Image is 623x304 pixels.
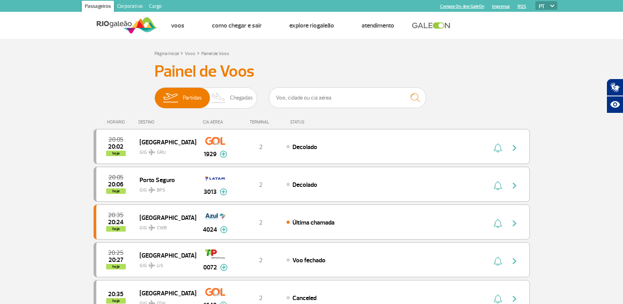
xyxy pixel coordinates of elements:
[108,291,123,297] span: 2025-08-28 20:35:00
[106,264,126,269] span: hoje
[106,151,126,156] span: hoje
[494,143,502,153] img: sino-painel-voo.svg
[108,212,123,218] span: 2025-08-28 20:35:00
[292,219,334,227] span: Última chamada
[286,120,350,125] div: STATUS
[220,151,227,158] img: mais-info-painel-voo.svg
[494,294,502,304] img: sino-painel-voo.svg
[292,181,317,189] span: Decolado
[157,149,166,156] span: GRU
[292,143,317,151] span: Decolado
[146,1,165,13] a: Cargo
[140,288,190,298] span: [GEOGRAPHIC_DATA]
[510,256,519,266] img: seta-direita-painel-voo.svg
[606,79,623,113] div: Plugin de acessibilidade da Hand Talk.
[171,22,184,29] a: Voos
[220,264,228,271] img: mais-info-painel-voo.svg
[259,219,263,227] span: 2
[158,88,183,108] img: slider-embarque
[106,226,126,232] span: hoje
[106,188,126,194] span: hoje
[114,1,146,13] a: Corporativo
[140,220,190,232] span: GIG
[606,79,623,96] button: Abrir tradutor de língua de sinais.
[108,144,123,149] span: 2025-08-28 20:02:00
[510,294,519,304] img: seta-direita-painel-voo.svg
[196,120,235,125] div: CIA AÉREA
[230,88,253,108] span: Chegadas
[259,143,263,151] span: 2
[292,294,316,302] span: Canceled
[362,22,394,29] a: Atendimento
[510,143,519,153] img: seta-direita-painel-voo.svg
[180,48,183,57] a: >
[289,22,334,29] a: Explore RIOgaleão
[106,298,126,304] span: hoje
[220,188,227,195] img: mais-info-painel-voo.svg
[108,219,123,225] span: 2025-08-28 20:24:00
[185,51,195,57] a: Voos
[108,182,123,187] span: 2025-08-28 20:06:00
[149,262,155,269] img: destiny_airplane.svg
[140,182,190,194] span: GIG
[197,48,200,57] a: >
[510,219,519,228] img: seta-direita-painel-voo.svg
[154,51,179,57] a: Página Inicial
[154,62,469,81] h3: Painel de Voos
[140,137,190,147] span: [GEOGRAPHIC_DATA]
[140,258,190,269] span: GIG
[96,120,139,125] div: HORÁRIO
[518,4,526,9] a: RQS
[510,181,519,190] img: seta-direita-painel-voo.svg
[149,149,155,155] img: destiny_airplane.svg
[494,256,502,266] img: sino-painel-voo.svg
[108,137,123,142] span: 2025-08-28 20:05:00
[157,187,165,194] span: BPS
[606,96,623,113] button: Abrir recursos assistivos.
[108,257,123,263] span: 2025-08-28 20:27:00
[201,51,229,57] a: Painel de Voos
[183,88,202,108] span: Partidas
[203,225,217,234] span: 4024
[494,219,502,228] img: sino-painel-voo.svg
[259,256,263,264] span: 2
[212,22,262,29] a: Como chegar e sair
[138,120,196,125] div: DESTINO
[82,1,114,13] a: Passageiros
[220,226,228,233] img: mais-info-painel-voo.svg
[149,225,155,231] img: destiny_airplane.svg
[204,149,217,159] span: 1929
[108,250,123,256] span: 2025-08-28 20:25:00
[292,256,325,264] span: Voo fechado
[157,225,167,232] span: CWB
[259,294,263,302] span: 2
[140,145,190,156] span: GIG
[157,262,163,269] span: LIS
[149,187,155,193] img: destiny_airplane.svg
[203,263,217,272] span: 0072
[140,175,190,185] span: Porto Seguro
[494,181,502,190] img: sino-painel-voo.svg
[207,88,230,108] img: slider-desembarque
[440,4,484,9] a: Compra On-line GaleOn
[140,250,190,260] span: [GEOGRAPHIC_DATA]
[204,187,217,197] span: 3013
[492,4,510,9] a: Imprensa
[235,120,286,125] div: TERMINAL
[140,212,190,223] span: [GEOGRAPHIC_DATA]
[269,87,426,108] input: Voo, cidade ou cia aérea
[259,181,263,189] span: 2
[108,175,123,180] span: 2025-08-28 20:05:00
